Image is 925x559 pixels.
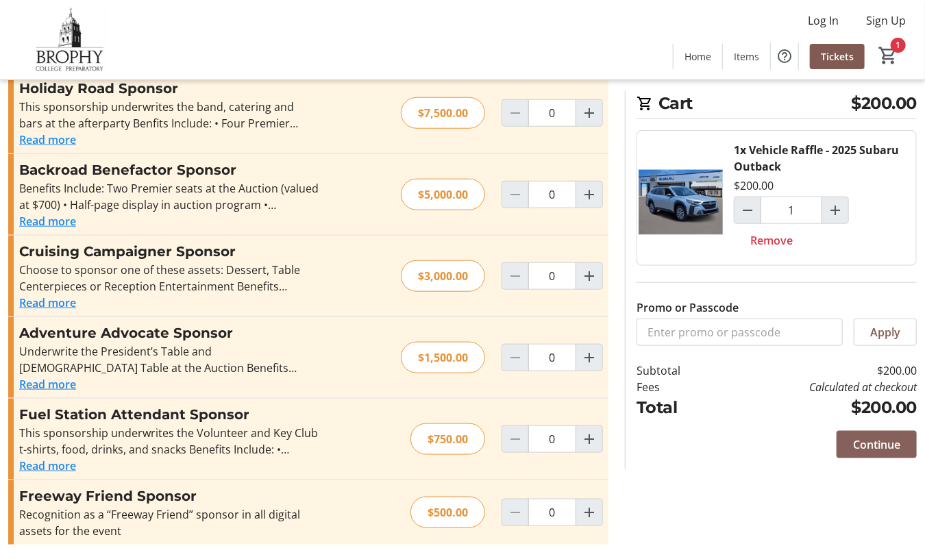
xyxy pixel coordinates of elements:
[855,10,917,32] button: Sign Up
[637,299,739,316] label: Promo or Passcode
[723,44,770,69] a: Items
[750,232,793,249] span: Remove
[734,227,809,254] button: Remove
[854,319,917,346] button: Apply
[853,436,900,453] span: Continue
[576,499,602,525] button: Increment by one
[576,345,602,371] button: Increment by one
[637,91,917,119] h2: Cart
[19,425,319,458] div: This sponsorship underwrites the Volunteer and Key Club t-shirts, food, drinks, and snacks Benefi...
[717,379,917,395] td: Calculated at checkout
[771,42,798,70] button: Help
[19,486,319,506] h3: Freeway Friend Sponsor
[637,395,717,420] td: Total
[528,344,576,371] input: Adventure Advocate Sponsor Quantity
[19,180,319,213] div: Benefits Include: Two Premier seats at the Auction (valued at $700) • Half-page display in auctio...
[528,262,576,290] input: Cruising Campaigner Sponsor Quantity
[19,213,76,229] button: Read more
[401,342,485,373] div: $1,500.00
[876,43,900,68] button: Cart
[797,10,850,32] button: Log In
[734,142,905,175] div: 1x Vehicle Raffle - 2025 Subaru Outback
[19,99,319,132] div: This sponsorship underwrites the band, catering and bars at the afterparty Benfits Include: • Fou...
[637,362,717,379] td: Subtotal
[735,197,761,223] button: Decrement by one
[637,379,717,395] td: Fees
[734,177,774,194] div: $200.00
[821,49,854,64] span: Tickets
[637,131,723,265] img: Vehicle Raffle - 2025 Subaru Outback
[866,12,906,29] span: Sign Up
[734,49,759,64] span: Items
[576,426,602,452] button: Increment by one
[717,395,917,420] td: $200.00
[852,91,917,116] span: $200.00
[19,241,319,262] h3: Cruising Campaigner Sponsor
[576,263,602,289] button: Increment by one
[410,423,485,455] div: $750.00
[19,376,76,393] button: Read more
[637,319,843,346] input: Enter promo or passcode
[837,431,917,458] button: Continue
[19,295,76,311] button: Read more
[401,260,485,292] div: $3,000.00
[401,97,485,129] div: $7,500.00
[684,49,711,64] span: Home
[19,458,76,474] button: Read more
[401,179,485,210] div: $5,000.00
[19,506,319,539] div: Recognition as a “Freeway Friend” sponsor in all digital assets for the event
[717,362,917,379] td: $200.00
[761,197,822,224] input: Vehicle Raffle - 2025 Subaru Outback Quantity
[19,404,319,425] h3: Fuel Station Attendant Sponsor
[8,5,130,74] img: Brophy College Preparatory 's Logo
[576,100,602,126] button: Increment by one
[19,132,76,148] button: Read more
[822,197,848,223] button: Increment by one
[19,160,319,180] h3: Backroad Benefactor Sponsor
[19,78,319,99] h3: Holiday Road Sponsor
[19,343,319,376] div: Underwrite the President’s Table and [DEMOGRAPHIC_DATA] Table at the Auction Benefits Include: • ...
[528,499,576,526] input: Freeway Friend Sponsor Quantity
[674,44,722,69] a: Home
[810,44,865,69] a: Tickets
[19,323,319,343] h3: Adventure Advocate Sponsor
[19,262,319,295] div: Choose to sponsor one of these assets: Dessert, Table Centerpieces or Reception Entertainment Ben...
[528,181,576,208] input: Backroad Benefactor Sponsor Quantity
[528,425,576,453] input: Fuel Station Attendant Sponsor Quantity
[576,182,602,208] button: Increment by one
[410,497,485,528] div: $500.00
[808,12,839,29] span: Log In
[528,99,576,127] input: Holiday Road Sponsor Quantity
[870,324,900,340] span: Apply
